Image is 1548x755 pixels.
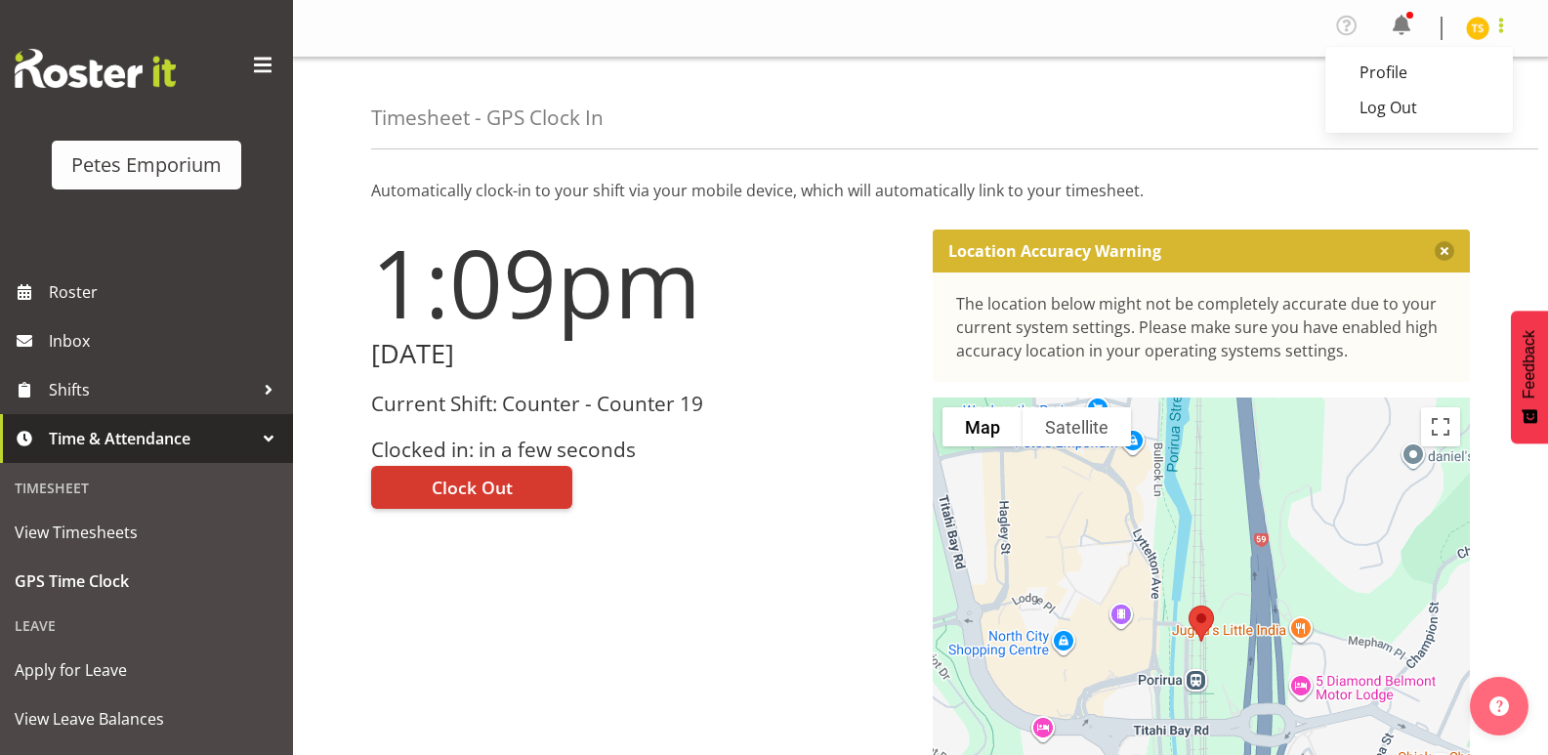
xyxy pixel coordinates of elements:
[1489,696,1509,716] img: help-xxl-2.png
[371,106,604,129] h4: Timesheet - GPS Clock In
[49,326,283,356] span: Inbox
[432,475,513,500] span: Clock Out
[5,508,288,557] a: View Timesheets
[15,566,278,596] span: GPS Time Clock
[1325,55,1513,90] a: Profile
[956,292,1447,362] div: The location below might not be completely accurate due to your current system settings. Please m...
[5,557,288,606] a: GPS Time Clock
[5,468,288,508] div: Timesheet
[15,518,278,547] span: View Timesheets
[371,339,909,369] h2: [DATE]
[371,466,572,509] button: Clock Out
[5,646,288,694] a: Apply for Leave
[1521,330,1538,398] span: Feedback
[5,694,288,743] a: View Leave Balances
[948,241,1161,261] p: Location Accuracy Warning
[942,407,1023,446] button: Show street map
[371,393,909,415] h3: Current Shift: Counter - Counter 19
[1511,311,1548,443] button: Feedback - Show survey
[371,439,909,461] h3: Clocked in: in a few seconds
[49,424,254,453] span: Time & Attendance
[1325,90,1513,125] a: Log Out
[1023,407,1131,446] button: Show satellite imagery
[71,150,222,180] div: Petes Emporium
[49,375,254,404] span: Shifts
[15,49,176,88] img: Rosterit website logo
[15,704,278,734] span: View Leave Balances
[1466,17,1489,40] img: tamara-straker11292.jpg
[371,179,1470,202] p: Automatically clock-in to your shift via your mobile device, which will automatically link to you...
[5,606,288,646] div: Leave
[49,277,283,307] span: Roster
[1435,241,1454,261] button: Close message
[1421,407,1460,446] button: Toggle fullscreen view
[371,230,909,335] h1: 1:09pm
[15,655,278,685] span: Apply for Leave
